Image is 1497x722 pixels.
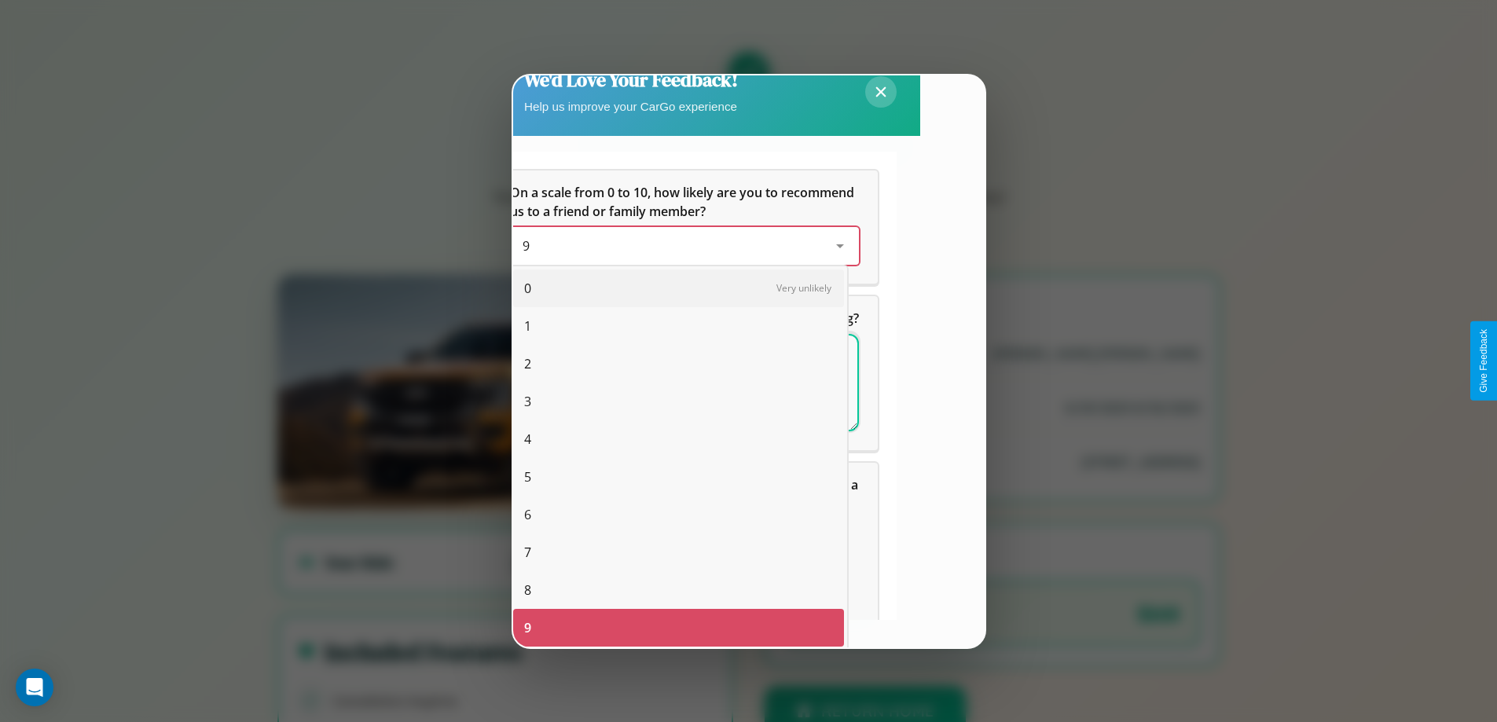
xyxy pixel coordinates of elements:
span: 3 [524,392,531,411]
span: 2 [524,354,531,373]
div: 3 [513,383,844,420]
div: Open Intercom Messenger [16,669,53,706]
div: 1 [513,307,844,345]
span: 0 [524,279,531,298]
div: 7 [513,533,844,571]
div: On a scale from 0 to 10, how likely are you to recommend us to a friend or family member? [491,170,878,284]
span: 5 [524,467,531,486]
div: 0 [513,269,844,307]
div: 5 [513,458,844,496]
span: 7 [524,543,531,562]
span: 9 [523,237,530,255]
div: 10 [513,647,844,684]
span: 8 [524,581,531,599]
span: 9 [524,618,531,637]
div: 6 [513,496,844,533]
div: 8 [513,571,844,609]
div: On a scale from 0 to 10, how likely are you to recommend us to a friend or family member? [510,227,859,265]
span: 4 [524,430,531,449]
h2: We'd Love Your Feedback! [524,67,738,93]
div: 4 [513,420,844,458]
div: Give Feedback [1478,329,1489,393]
p: Help us improve your CarGo experience [524,96,738,117]
div: 2 [513,345,844,383]
span: 6 [524,505,531,524]
div: 9 [513,609,844,647]
span: Which of the following features do you value the most in a vehicle? [510,476,861,512]
h5: On a scale from 0 to 10, how likely are you to recommend us to a friend or family member? [510,183,859,221]
span: On a scale from 0 to 10, how likely are you to recommend us to a friend or family member? [510,184,857,220]
span: Very unlikely [776,281,831,295]
span: What can we do to make your experience more satisfying? [510,310,859,327]
span: 1 [524,317,531,335]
